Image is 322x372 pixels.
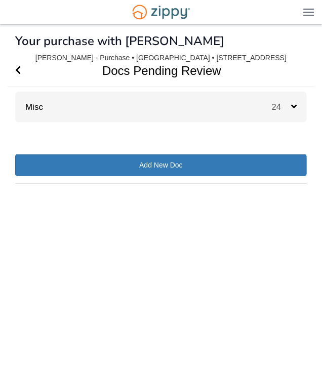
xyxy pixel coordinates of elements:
a: Add New Doc [15,154,307,176]
a: Go Back [15,55,21,86]
img: Mobile Dropdown Menu [303,8,314,16]
h1: Your purchase with [PERSON_NAME] [15,34,224,48]
div: [PERSON_NAME] - Purchase • [GEOGRAPHIC_DATA] • [STREET_ADDRESS] [35,54,287,62]
a: Misc [15,102,43,112]
span: 24 [272,103,291,111]
h1: Docs Pending Review [8,55,303,86]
